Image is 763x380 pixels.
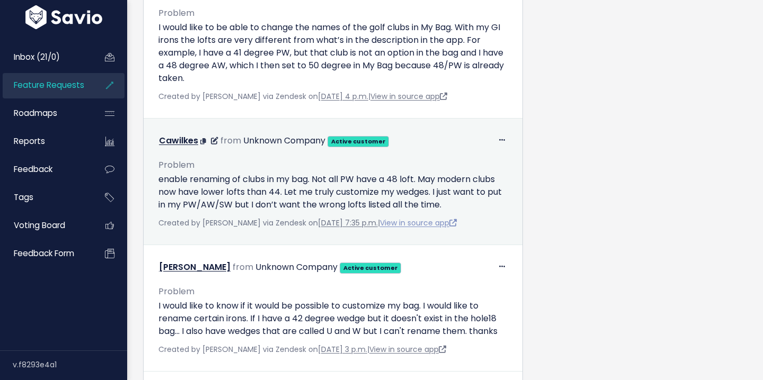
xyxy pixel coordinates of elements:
a: [DATE] 7:35 p.m. [318,218,378,228]
a: View in source app [370,91,447,102]
span: Created by [PERSON_NAME] via Zendesk on | [158,344,446,355]
span: from [220,134,241,147]
a: View in source app [369,344,446,355]
a: Inbox (21/0) [3,45,88,69]
span: Tags [14,192,33,203]
strong: Active customer [331,137,386,146]
a: Reports [3,129,88,153]
a: [DATE] 3 p.m. [318,344,367,355]
a: Voting Board [3,213,88,238]
div: v.f8293e4a1 [13,351,127,378]
span: Voting Board [14,220,65,231]
p: enable renaming of clubs in my bag. Not all PW have a 48 loft. May modern clubs now have lower lo... [158,173,508,211]
a: Tags [3,185,88,210]
p: I would like to know if it would be possible to customize my bag. I would like to rename certain ... [158,300,508,338]
a: Feedback form [3,241,88,266]
strong: Active customer [343,264,398,272]
span: Problem [158,159,194,171]
a: View in source app [380,218,457,228]
span: Reports [14,135,45,147]
a: Cawilkes [159,134,198,147]
span: Problem [158,285,194,297]
a: Feedback [3,157,88,182]
span: Problem [158,7,194,19]
i: Copy Email to clipboard [200,138,206,144]
span: Feedback form [14,248,74,259]
span: Created by [PERSON_NAME] via Zendesk on | [158,91,447,102]
span: Created by [PERSON_NAME] via Zendesk on | [158,218,457,228]
span: from [233,261,253,273]
img: logo-white.9d6f32f41409.svg [23,5,105,29]
span: Roadmaps [14,107,57,119]
a: [DATE] 4 p.m. [318,91,368,102]
div: Unknown Company [255,260,338,275]
p: I would like to be able to change the names of the golf clubs in My Bag. With my GI irons the lof... [158,21,508,85]
div: Unknown Company [243,133,325,149]
a: Feature Requests [3,73,88,97]
span: Inbox (21/0) [14,51,60,62]
span: Feature Requests [14,79,84,91]
a: Roadmaps [3,101,88,125]
span: Feedback [14,164,52,175]
a: [PERSON_NAME] [159,261,230,273]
